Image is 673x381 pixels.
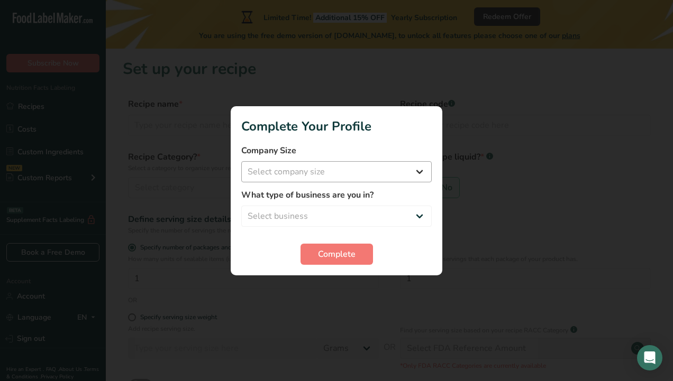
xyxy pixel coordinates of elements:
button: Complete [301,244,373,265]
div: Open Intercom Messenger [637,345,662,370]
h1: Complete Your Profile [241,117,432,136]
span: Complete [318,248,356,261]
label: Company Size [241,144,432,157]
label: What type of business are you in? [241,189,432,201]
